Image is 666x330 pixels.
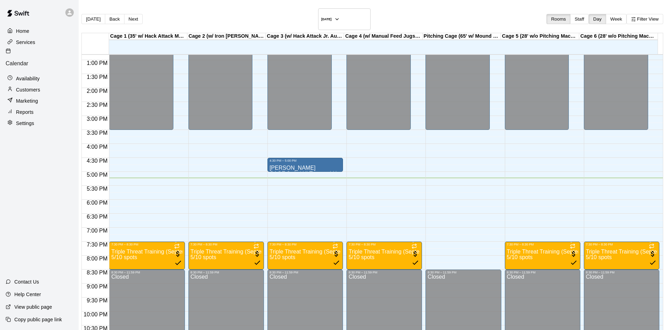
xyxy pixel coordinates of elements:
[85,284,109,289] span: 9:00 PM
[332,244,338,250] span: Recurring event
[16,86,40,93] p: Customers
[85,88,109,94] span: 2:00 PM
[6,60,73,67] p: Calendar
[649,244,654,250] span: Recurring event
[85,74,109,80] span: 1:30 PM
[253,253,261,267] span: All customers have paid
[85,116,109,122] span: 3:00 PM
[188,242,264,270] div: 7:30 PM – 8:30 PM: Triple Threat Training (September Session)
[14,303,52,310] p: View public page
[187,33,266,40] div: Cage 2 (w/ Iron [PERSON_NAME] Auto Feeder - Fastpitch Softball)
[6,37,73,47] div: Services
[267,158,343,172] div: 4:30 PM – 5:00 PM: Chris Richardson
[6,48,73,72] a: Calendar
[349,271,420,274] div: 8:30 PM – 11:59 PM
[428,271,499,274] div: 8:30 PM – 11:59 PM
[16,97,38,104] p: Marketing
[109,242,185,270] div: 7:30 PM – 8:30 PM: Triple Threat Training (September Session)
[507,271,578,274] div: 8:30 PM – 11:59 PM
[85,242,109,248] span: 7:30 PM
[85,228,109,234] span: 7:00 PM
[501,33,579,40] div: Cage 5 (28' w/o Pitching Machine)
[626,14,663,24] button: Filter View
[349,254,374,260] span: 5/10 spots filled
[332,253,340,267] span: All customers have paid
[570,253,578,267] span: All customers have paid
[586,271,657,274] div: 8:30 PM – 11:59 PM
[267,242,343,270] div: 7:30 PM – 8:30 PM: Triple Threat Training (September Session)
[546,14,570,24] button: Rooms
[85,172,109,178] span: 5:00 PM
[570,14,589,24] button: Staff
[649,253,657,267] span: All customers have paid
[318,8,371,30] button: [DATE]
[270,243,341,246] div: 7:30 PM – 8:30 PM
[266,33,344,40] div: Cage 3 (w/ Hack Attack Jr. Auto Feeder and HitTrax)
[507,254,533,260] span: 5/10 spots filled
[16,120,34,127] p: Settings
[270,159,341,162] div: 4:30 PM – 5:00 PM
[85,200,109,206] span: 6:00 PM
[85,298,109,303] span: 9:30 PM
[507,243,578,246] div: 7:30 PM – 8:30 PM
[16,39,35,46] p: Services
[85,60,109,66] span: 1:00 PM
[16,75,40,82] p: Availability
[109,33,187,40] div: Cage 1 (35' w/ Hack Attack Manual Feed)
[270,271,341,274] div: 8:30 PM – 11:59 PM
[6,85,73,95] a: Customers
[85,144,109,150] span: 4:00 PM
[111,243,182,246] div: 7:30 PM – 8:30 PM
[6,118,73,129] a: Settings
[85,214,109,220] span: 6:30 PM
[586,254,612,260] span: 5/10 spots filled
[606,14,627,24] button: Week
[111,271,182,274] div: 8:30 PM – 11:59 PM
[191,243,262,246] div: 7:30 PM – 8:30 PM
[586,243,657,246] div: 7:30 PM – 8:30 PM
[270,170,440,176] span: CAGE 3- (w/ HitTrax and Hack Attack pitching Machine)- BASEBALL
[85,130,109,136] span: 3:30 PM
[191,254,216,260] span: 5/10 spots filled
[16,28,29,35] p: Home
[253,244,259,250] span: Recurring event
[105,14,124,24] button: Back
[589,14,606,24] button: Day
[344,33,422,40] div: Cage 4 (w/ Manual Feed Jugs Machine - Softball)
[505,242,580,270] div: 7:30 PM – 8:30 PM: Triple Threat Training (September Session)
[6,48,73,67] div: Calendar
[411,244,417,250] span: Recurring event
[411,253,419,267] span: All customers have paid
[14,291,41,298] p: Help Center
[85,256,109,262] span: 8:00 PM
[270,254,295,260] span: 5/10 spots filled
[111,254,137,260] span: 5/10 spots filled
[584,242,659,270] div: 7:30 PM – 8:30 PM: Triple Threat Training (September Session)
[6,96,73,106] a: Marketing
[14,316,62,323] p: Copy public page link
[6,26,73,36] a: Home
[85,270,109,276] span: 8:30 PM
[174,244,180,250] span: Recurring event
[6,107,73,117] a: Reports
[579,33,658,40] div: Cage 6 (28' w/o Pitching Machine)
[349,243,420,246] div: 7:30 PM – 8:30 PM
[85,102,109,108] span: 2:30 PM
[346,242,422,270] div: 7:30 PM – 8:30 PM: Triple Threat Training (September Session)
[16,109,34,116] p: Reports
[191,271,262,274] div: 8:30 PM – 11:59 PM
[174,253,182,267] span: All customers have paid
[82,311,109,317] span: 10:00 PM
[81,14,105,24] button: [DATE]
[14,278,39,285] p: Contact Us
[6,73,73,84] a: Availability
[570,244,575,250] span: Recurring event
[423,33,501,40] div: Pitching Cage (65' w/ Mound or Pitching Mat)
[124,14,143,24] button: Next
[85,158,109,164] span: 4:30 PM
